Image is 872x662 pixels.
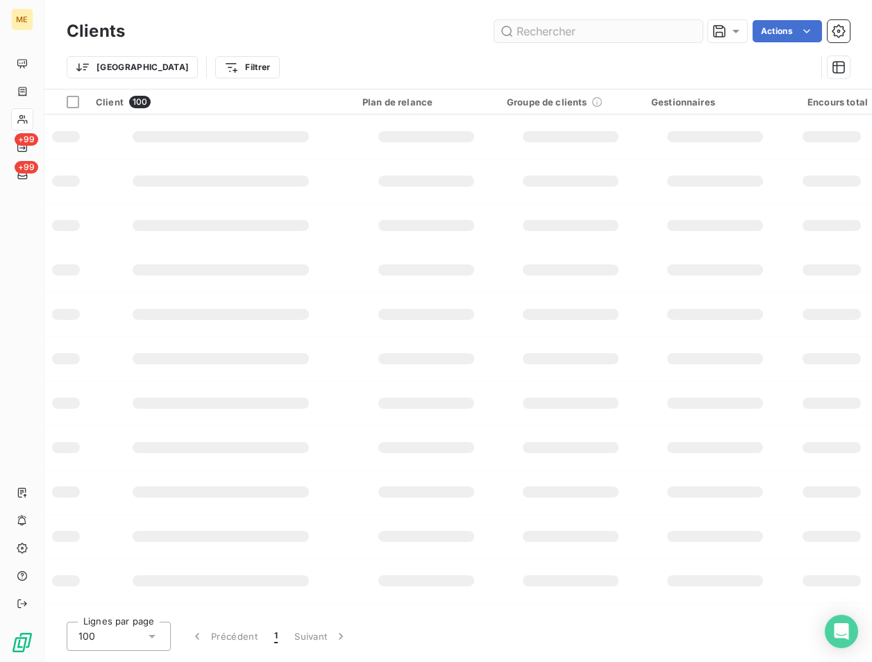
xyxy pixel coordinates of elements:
[274,629,278,643] span: 1
[67,19,125,44] h3: Clients
[129,96,151,108] span: 100
[796,96,868,108] div: Encours total
[78,629,95,643] span: 100
[11,8,33,31] div: ME
[96,96,124,108] span: Client
[215,56,279,78] button: Filtrer
[11,164,33,186] a: +99
[15,133,38,146] span: +99
[286,622,356,651] button: Suivant
[11,631,33,654] img: Logo LeanPay
[753,20,822,42] button: Actions
[362,96,490,108] div: Plan de relance
[266,622,286,651] button: 1
[507,96,587,108] span: Groupe de clients
[11,136,33,158] a: +99
[651,96,779,108] div: Gestionnaires
[15,161,38,173] span: +99
[182,622,266,651] button: Précédent
[67,56,198,78] button: [GEOGRAPHIC_DATA]
[825,615,858,648] div: Open Intercom Messenger
[494,20,703,42] input: Rechercher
